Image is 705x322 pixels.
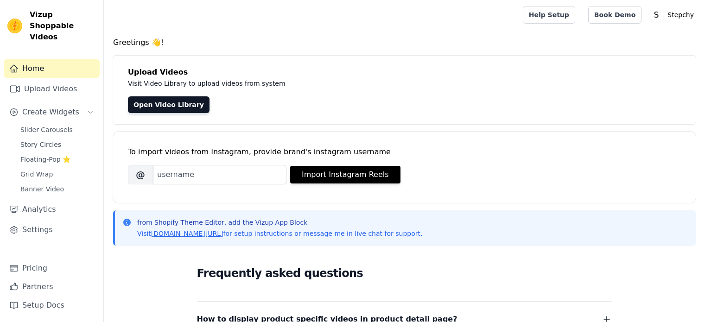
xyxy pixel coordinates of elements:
a: Pricing [4,259,100,278]
span: Floating-Pop ⭐ [20,155,70,164]
input: username [153,165,286,184]
div: To import videos from Instagram, provide brand's instagram username [128,146,681,158]
span: @ [128,165,153,184]
a: Book Demo [588,6,641,24]
a: Partners [4,278,100,296]
span: Story Circles [20,140,61,149]
a: Upload Videos [4,80,100,98]
h4: Upload Videos [128,67,681,78]
button: Create Widgets [4,103,100,121]
span: Vizup Shoppable Videos [30,9,96,43]
span: Create Widgets [22,107,79,118]
a: Help Setup [523,6,575,24]
p: Visit for setup instructions or message me in live chat for support. [137,229,422,238]
button: S Stepchy [649,6,698,23]
a: Banner Video [15,183,100,196]
a: Settings [4,221,100,239]
p: from Shopify Theme Editor, add the Vizup App Block [137,218,422,227]
p: Stepchy [664,6,698,23]
a: Floating-Pop ⭐ [15,153,100,166]
h4: Greetings 👋! [113,37,696,48]
span: Banner Video [20,184,64,194]
p: Visit Video Library to upload videos from system [128,78,543,89]
a: Setup Docs [4,296,100,315]
button: Import Instagram Reels [290,166,400,183]
a: Home [4,59,100,78]
img: Vizup [7,19,22,33]
a: Analytics [4,200,100,219]
a: Open Video Library [128,96,210,113]
span: Slider Carousels [20,125,73,134]
span: Grid Wrap [20,170,53,179]
a: [DOMAIN_NAME][URL] [151,230,223,237]
text: S [654,10,659,19]
h2: Frequently asked questions [197,264,612,283]
a: Story Circles [15,138,100,151]
a: Grid Wrap [15,168,100,181]
a: Slider Carousels [15,123,100,136]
